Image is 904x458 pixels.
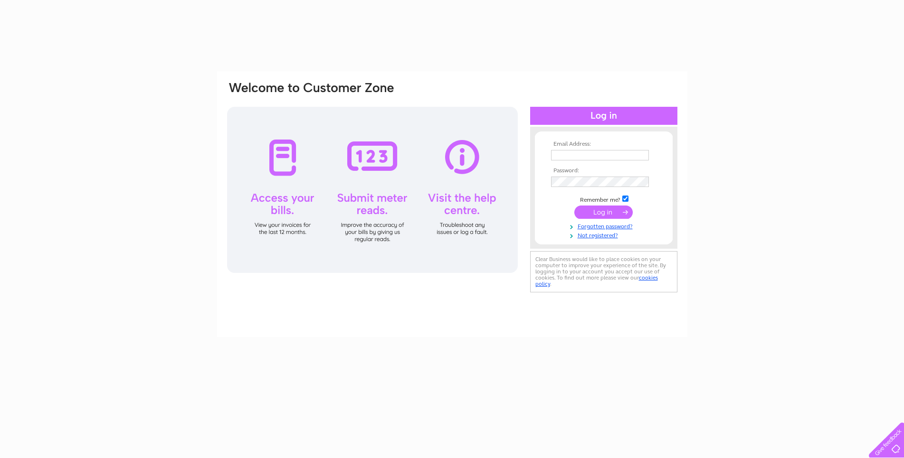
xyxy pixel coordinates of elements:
[551,230,659,239] a: Not registered?
[549,141,659,148] th: Email Address:
[535,274,658,287] a: cookies policy
[549,168,659,174] th: Password:
[549,194,659,204] td: Remember me?
[574,206,633,219] input: Submit
[551,221,659,230] a: Forgotten password?
[530,251,677,292] div: Clear Business would like to place cookies on your computer to improve your experience of the sit...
